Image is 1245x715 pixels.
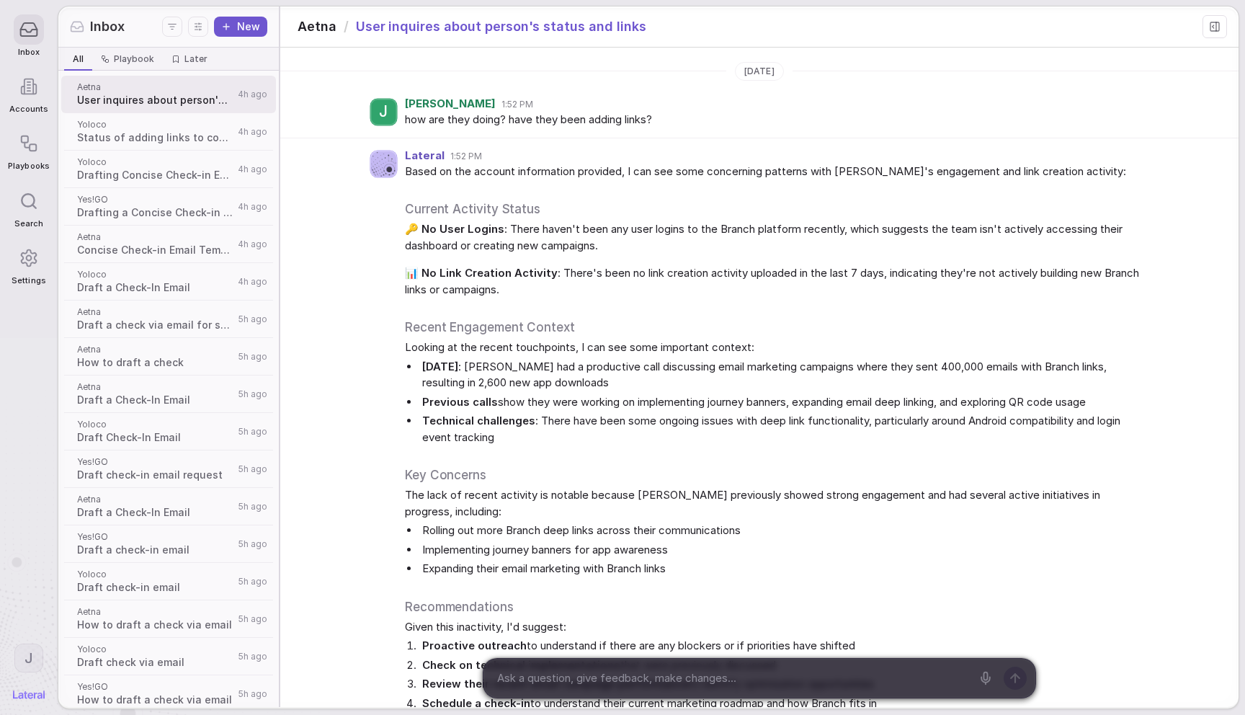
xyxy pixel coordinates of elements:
span: Later [184,53,207,65]
span: Draft a check via email for someone [77,318,234,332]
span: / [344,17,349,36]
span: : There's been no link creation activity uploaded in the last 7 days, indicating they're not acti... [405,265,1143,298]
span: Draft a check-in email [77,543,234,557]
a: YolocoDraft check-in email5h ago [61,563,276,600]
span: 5h ago [238,538,267,550]
span: 5h ago [238,613,267,625]
span: Looking at the recent touchpoints, I can see some important context: [405,339,1143,356]
span: Concise Check-in Email Template [77,243,233,257]
span: Inbox [90,17,125,36]
span: Yes!GO [77,194,233,205]
span: Yes!GO [77,531,234,543]
span: [DATE] [744,66,774,77]
span: Based on the account information provided, I can see some concerning patterns with [PERSON_NAME]'... [405,164,1143,180]
span: Yoloco [77,569,234,580]
button: New thread [214,17,267,37]
a: AetnaHow to draft a check5h ago [61,338,276,376]
span: Yoloco [77,419,234,430]
span: 4h ago [238,89,267,100]
li: show they were working on implementing journey banners, expanding email deep linking, and explori... [419,394,1143,411]
span: 4h ago [238,239,267,250]
a: Yes!GODraft a check-in email5h ago [61,525,276,563]
span: Draft a Check-In Email [77,393,234,407]
span: Yoloco [77,156,233,168]
span: 1:52 PM [450,151,482,162]
a: AetnaDraft a Check-In Email5h ago [61,488,276,525]
a: AetnaUser inquires about person's status and links4h ago [61,76,276,113]
strong: Proactive outreach [422,639,527,652]
span: Lateral [405,150,445,162]
span: 5h ago [238,351,267,363]
a: YolocoStatus of adding links to content4h ago [61,113,276,151]
span: Draft check-in email [77,580,234,595]
span: Playbook [114,53,154,65]
span: 5h ago [238,501,267,512]
a: AetnaDraft a check via email for someone5h ago [61,301,276,338]
span: Draft a Check-In Email [77,280,233,295]
span: Drafting Concise Check-in Email [77,168,233,182]
span: Aetna [77,381,234,393]
a: Settings [8,236,49,293]
span: How to draft a check via email [77,618,234,632]
span: Aetna [77,306,234,318]
a: YolocoDraft check via email5h ago [61,638,276,675]
a: AetnaHow to draft a check via email5h ago [61,600,276,638]
span: 5h ago [238,426,267,438]
span: 4h ago [238,201,267,213]
a: Accounts [8,64,49,121]
span: Aetna [298,17,336,36]
a: YolocoDraft a Check-In Email4h ago [61,263,276,301]
span: J [379,102,388,121]
span: Draft check via email [77,655,234,670]
img: Lateral [13,690,45,699]
span: Settings [12,276,45,285]
strong: 🔑 No User Logins [405,222,504,236]
button: Display settings [188,17,208,37]
h2: Current Activity Status [405,200,1143,218]
span: User inquires about person's status and links [356,17,646,36]
button: Filters [162,17,182,37]
span: Yes!GO [77,681,234,693]
li: Implementing journey banners for app awareness [419,542,1143,559]
span: Draft a Check-In Email [77,505,234,520]
h2: Recent Engagement Context [405,318,1143,337]
span: All [73,53,84,65]
span: Accounts [9,105,48,114]
span: Aetna [77,606,234,618]
a: Yes!GOHow to draft a check via email5h ago [61,675,276,713]
li: : There have been some ongoing issues with deep link functionality, particularly around Android c... [419,413,1143,445]
span: 1:52 PM [501,99,533,110]
h2: Key Concerns [405,466,1143,484]
strong: [DATE] [422,360,458,373]
a: YolocoDraft Check-In Email5h ago [61,413,276,450]
li: to understand if there are any blockers or if priorities have shifted [419,638,1143,654]
span: Draft check-in email request [77,468,234,482]
span: Aetna [77,81,233,93]
span: J [24,649,33,667]
strong: 📊 No Link Creation Activity [405,266,558,280]
a: AetnaConcise Check-in Email Template4h ago [61,226,276,263]
span: Search [14,219,43,228]
span: 4h ago [238,276,267,288]
span: The lack of recent activity is notable because [PERSON_NAME] previously showed strong engagement ... [405,487,1143,520]
span: 5h ago [238,576,267,587]
h2: Recommendations [405,598,1143,616]
span: Yoloco [77,269,233,280]
span: Yes!GO [77,456,234,468]
strong: Technical challenges [422,414,535,427]
span: Playbooks [8,161,49,171]
li: Expanding their email marketing with Branch links [419,561,1143,577]
li: to understand their current marketing roadmap and how Branch fits in [419,696,1143,712]
span: Yoloco [77,644,234,655]
span: [PERSON_NAME] [405,98,496,110]
a: Inbox [8,7,49,64]
span: Aetna [77,344,234,355]
span: how are they doing? have they been adding links? [405,112,1143,128]
span: 4h ago [238,164,267,175]
span: 4h ago [238,126,267,138]
li: that were previously discussed [419,657,1143,674]
span: 5h ago [238,314,267,325]
a: YolocoDrafting Concise Check-in Email4h ago [61,151,276,188]
a: Yes!GODraft check-in email request5h ago [61,450,276,488]
span: User inquires about person's status and links [77,93,233,107]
